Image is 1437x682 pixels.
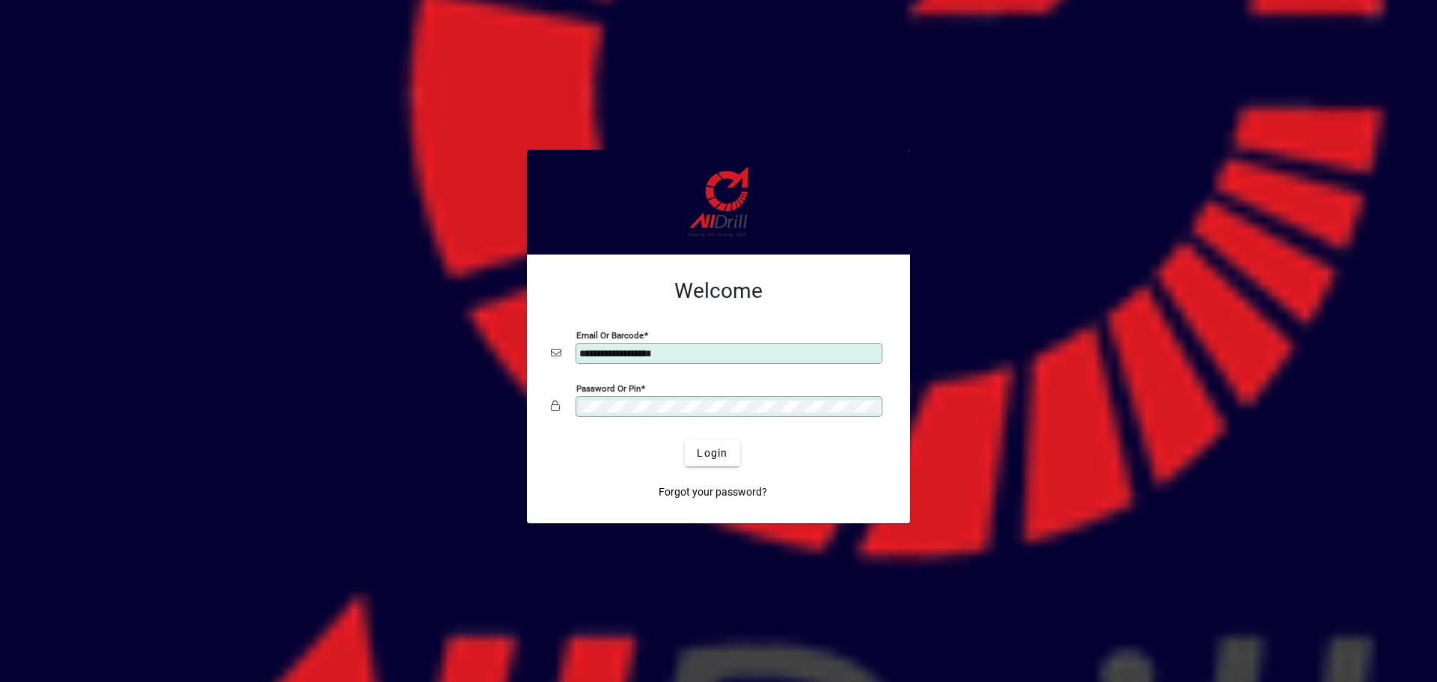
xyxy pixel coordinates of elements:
mat-label: Password or Pin [576,383,641,394]
h2: Welcome [551,278,886,304]
a: Forgot your password? [653,478,773,505]
button: Login [685,439,739,466]
mat-label: Email or Barcode [576,330,644,341]
span: Forgot your password? [659,484,767,500]
span: Login [697,445,727,461]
